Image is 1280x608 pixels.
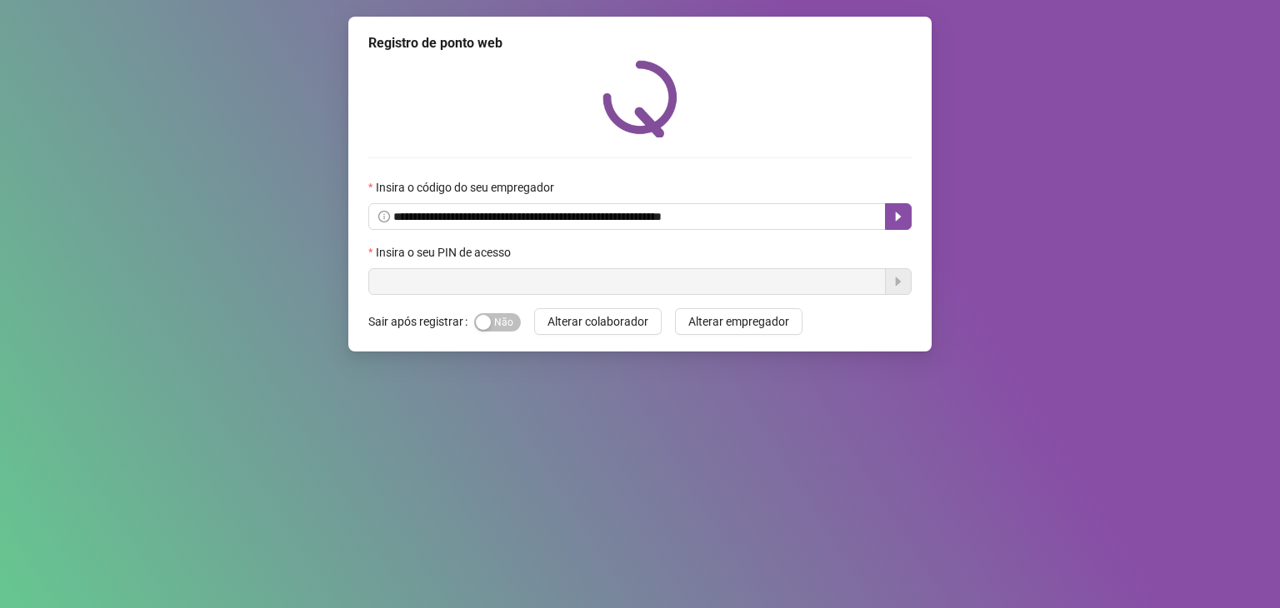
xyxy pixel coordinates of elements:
button: Alterar empregador [675,308,802,335]
span: caret-right [892,210,905,223]
span: info-circle [378,211,390,222]
button: Alterar colaborador [534,308,662,335]
label: Insira o código do seu empregador [368,178,565,197]
span: Alterar colaborador [547,312,648,331]
div: Registro de ponto web [368,33,912,53]
span: Alterar empregador [688,312,789,331]
label: Insira o seu PIN de acesso [368,243,522,262]
label: Sair após registrar [368,308,474,335]
img: QRPoint [602,60,677,137]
